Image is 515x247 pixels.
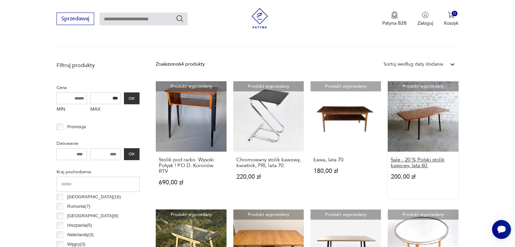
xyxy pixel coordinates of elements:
[67,231,94,239] p: Niderlandy ( 3 )
[310,81,381,199] a: Produkt wyprzedanyŁawa, lata 70.Ława, lata 70.180,00 zł
[391,157,455,169] h3: Sale - 20 % Polski stolik kawowy, lata 60.
[124,92,140,104] button: OK
[236,174,301,180] p: 220,00 zł
[444,12,458,26] button: 0Koszyk
[124,148,140,160] button: OK
[236,157,301,169] h3: Chromowany stolik kawowy, kwietnik, PRL lata 70.
[57,168,140,176] p: Kraj pochodzenia
[159,180,223,185] p: 690,00 zł
[176,15,184,23] button: Szukaj
[388,81,458,199] a: Produkt wyprzedanySale - 20 % Polski stolik kawowy, lata 60.Sale - 20 % Polski stolik kawowy, lat...
[382,20,407,26] p: Patyna B2B
[384,61,443,68] div: Sortuj według daty dodania
[250,8,270,28] img: Patyna - sklep z meblami i dekoracjami vintage
[314,168,378,174] p: 180,00 zł
[57,140,140,147] p: Datowanie
[391,12,398,19] img: Ikona medalu
[57,17,94,22] a: Sprzedawaj
[90,104,121,115] label: MAX
[159,157,223,174] h3: Stolik pod radio. Wysoki Połysk ! P.O.D. Koronów RTV
[156,61,205,68] div: Znaleziono 64 produkty
[452,11,457,17] div: 0
[448,12,454,18] img: Ikona koszyka
[444,20,458,26] p: Koszyk
[67,222,92,229] p: Hiszpania ( 5 )
[391,174,455,180] p: 200,00 zł
[382,12,407,26] button: Patyna B2B
[417,12,433,26] button: Zaloguj
[233,81,304,199] a: Produkt wyprzedanyChromowany stolik kawowy, kwietnik, PRL lata 70.Chromowany stolik kawowy, kwiet...
[314,157,378,163] h3: Ława, lata 70.
[156,81,226,199] a: Produkt wyprzedanyStolik pod radio. Wysoki Połysk ! P.O.D. Koronów RTVStolik pod radio. Wysoki Po...
[57,62,140,69] p: Filtruj produkty
[492,220,511,239] iframe: Smartsupp widget button
[67,193,121,201] p: [GEOGRAPHIC_DATA] ( 16 )
[417,20,433,26] p: Zaloguj
[57,13,94,25] button: Sprzedawaj
[57,104,87,115] label: MIN
[67,212,119,220] p: [GEOGRAPHIC_DATA] ( 6 )
[382,12,407,26] a: Ikona medaluPatyna B2B
[67,123,86,131] p: Promocja
[67,203,90,210] p: Rumunia ( 7 )
[57,84,140,91] p: Cena
[422,12,429,18] img: Ikonka użytkownika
